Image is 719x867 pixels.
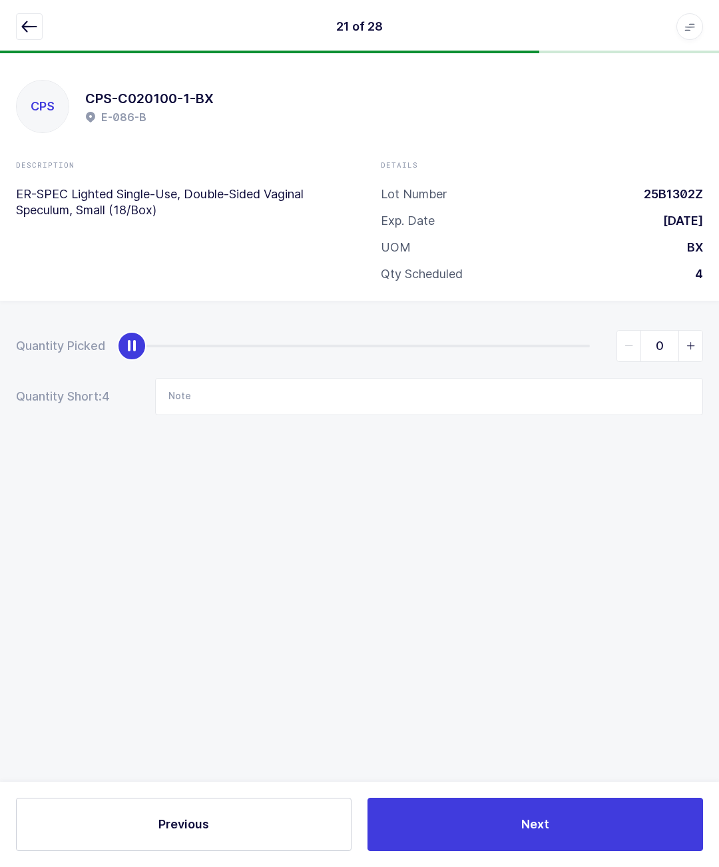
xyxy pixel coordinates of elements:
[16,798,352,851] button: Previous
[381,160,703,170] div: Details
[155,378,703,415] input: Note
[102,389,128,405] span: 4
[381,266,463,282] div: Qty Scheduled
[158,816,209,832] span: Previous
[381,240,411,256] div: UOM
[16,389,128,405] div: Quantity Short:
[676,240,703,256] div: BX
[16,186,338,218] p: ER-SPEC Lighted Single-Use, Double-Sided Vaginal Speculum, Small (18/Box)
[684,266,703,282] div: 4
[17,81,69,132] div: CPS
[367,798,703,851] button: Next
[652,213,703,229] div: [DATE]
[633,186,703,202] div: 25B1302Z
[336,19,383,35] div: 21 of 28
[16,160,338,170] div: Description
[381,186,447,202] div: Lot Number
[521,816,549,832] span: Next
[381,213,435,229] div: Exp. Date
[16,338,105,354] div: Quantity Picked
[101,109,146,125] h2: E-086-B
[85,88,214,109] h1: CPS-C020100-1-BX
[132,330,703,362] div: slider between 0 and 4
